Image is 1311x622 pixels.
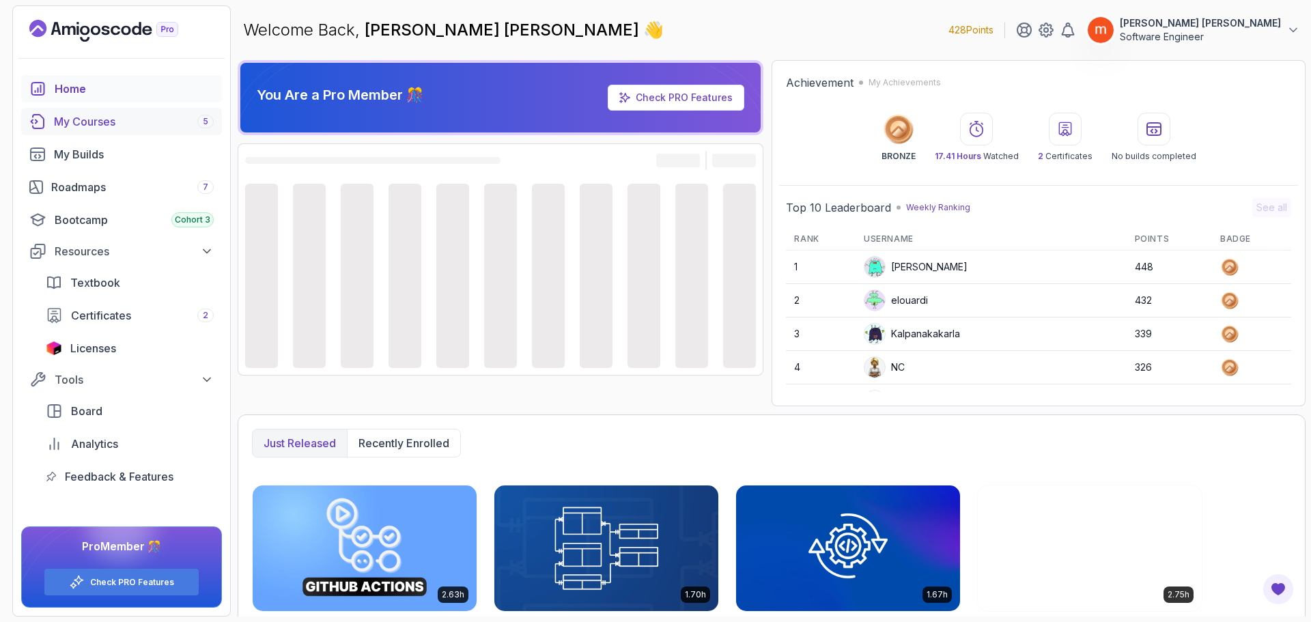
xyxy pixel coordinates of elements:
div: Resources [55,243,214,259]
a: courses [21,108,222,135]
p: 2.63h [442,589,464,600]
div: [PERSON_NAME] [864,256,968,278]
p: You Are a Pro Member 🎊 [257,85,423,104]
p: 1.67h [927,589,948,600]
img: jetbrains icon [46,341,62,355]
th: Username [856,228,1127,251]
a: Check PRO Features [90,577,174,588]
a: builds [21,141,222,168]
td: 2 [786,284,856,317]
h2: Top 10 Leaderboard [786,199,891,216]
a: analytics [38,430,222,457]
div: Bootcamp [55,212,214,228]
div: My Builds [54,146,214,162]
div: Home [55,81,214,97]
span: 👋 [643,19,664,41]
a: licenses [38,335,222,362]
th: Rank [786,228,856,251]
span: 17.41 Hours [935,151,981,161]
td: 326 [1127,351,1212,384]
a: Check PRO Features [636,91,733,103]
img: default monster avatar [864,324,885,344]
button: See all [1252,198,1291,217]
img: CI/CD with GitHub Actions card [253,485,477,611]
div: Kalpanakakarla [864,323,960,345]
button: Recently enrolled [347,429,460,457]
th: Points [1127,228,1212,251]
p: Watched [935,151,1019,162]
a: textbook [38,269,222,296]
td: 4 [786,351,856,384]
div: elouardi [864,289,928,311]
div: My Courses [54,113,214,130]
button: Just released [253,429,347,457]
img: default monster avatar [864,257,885,277]
td: 1 [786,251,856,284]
img: Java Unit Testing and TDD card [978,485,1202,611]
div: Tools [55,371,214,388]
span: Feedback & Features [65,468,173,485]
a: certificates [38,302,222,329]
img: default monster avatar [864,290,885,311]
td: 298 [1127,384,1212,418]
button: Resources [21,239,222,264]
p: 428 Points [948,23,993,37]
th: Badge [1212,228,1291,251]
div: IssaKass [864,390,929,412]
h2: Achievement [786,74,854,91]
img: Database Design & Implementation card [494,485,718,611]
span: Analytics [71,436,118,452]
td: 339 [1127,317,1212,351]
p: Certificates [1038,151,1092,162]
button: user profile image[PERSON_NAME] [PERSON_NAME]Software Engineer [1087,16,1300,44]
p: 1.70h [685,589,706,600]
a: bootcamp [21,206,222,234]
div: NC [864,356,905,378]
td: 5 [786,384,856,418]
td: 3 [786,317,856,351]
span: Textbook [70,274,120,291]
p: Welcome Back, [243,19,664,41]
img: Java Integration Testing card [736,485,960,611]
span: Board [71,403,102,419]
a: board [38,397,222,425]
a: feedback [38,463,222,490]
p: My Achievements [869,77,941,88]
p: Weekly Ranking [906,202,970,213]
span: Certificates [71,307,131,324]
span: Licenses [70,340,116,356]
td: 448 [1127,251,1212,284]
p: 2.75h [1168,589,1189,600]
span: [PERSON_NAME] [PERSON_NAME] [365,20,643,40]
span: 2 [203,310,208,321]
p: No builds completed [1112,151,1196,162]
img: user profile image [1088,17,1114,43]
span: Cohort 3 [175,214,210,225]
span: 7 [203,182,208,193]
td: 432 [1127,284,1212,317]
p: [PERSON_NAME] [PERSON_NAME] [1120,16,1281,30]
a: Check PRO Features [608,85,744,111]
button: Check PRO Features [44,568,199,596]
img: user profile image [864,357,885,378]
button: Tools [21,367,222,392]
img: user profile image [864,391,885,411]
p: Just released [264,435,336,451]
a: roadmaps [21,173,222,201]
a: home [21,75,222,102]
p: Software Engineer [1120,30,1281,44]
span: 2 [1038,151,1043,161]
span: 5 [203,116,208,127]
div: Roadmaps [51,179,214,195]
p: Recently enrolled [358,435,449,451]
p: BRONZE [882,151,916,162]
button: Open Feedback Button [1262,573,1295,606]
a: Landing page [29,20,210,42]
